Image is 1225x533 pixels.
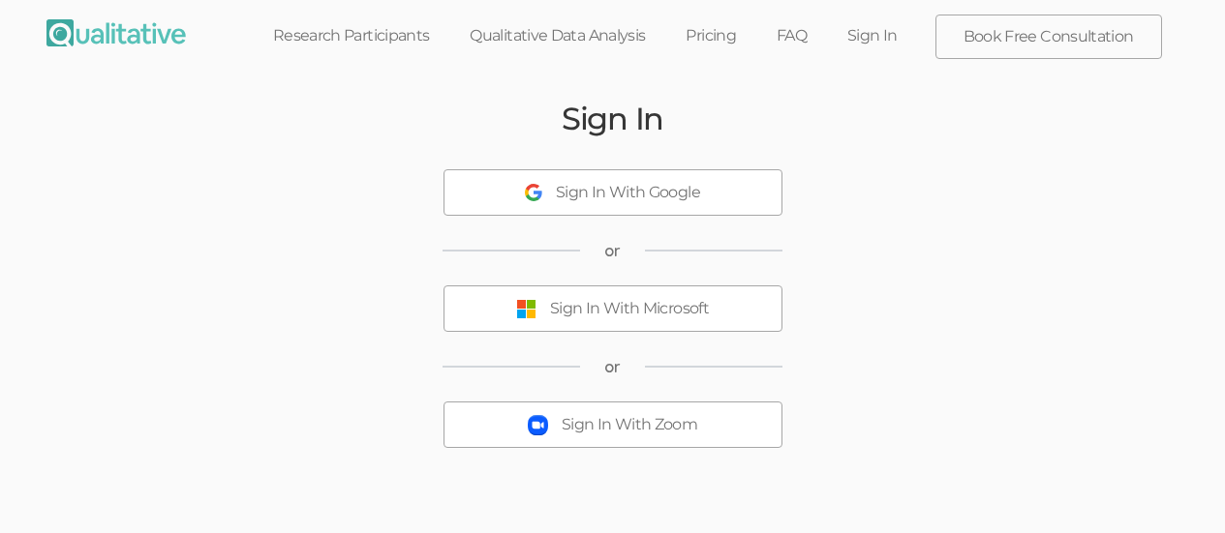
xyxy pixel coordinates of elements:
img: Sign In With Zoom [528,415,548,435]
a: Research Participants [253,15,450,57]
div: Sign In With Microsoft [550,298,709,320]
span: or [604,240,621,262]
img: Qualitative [46,19,186,46]
div: Sign In With Google [556,182,700,204]
button: Sign In With Google [444,169,782,216]
a: Sign In [827,15,918,57]
button: Sign In With Microsoft [444,285,782,332]
button: Sign In With Zoom [444,401,782,448]
div: Sign In With Zoom [562,414,697,436]
h2: Sign In [562,102,663,135]
a: Qualitative Data Analysis [449,15,665,57]
img: Sign In With Google [525,184,542,201]
span: or [604,356,621,378]
a: FAQ [756,15,827,57]
img: Sign In With Microsoft [516,299,536,319]
a: Book Free Consultation [936,15,1161,58]
a: Pricing [665,15,756,57]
